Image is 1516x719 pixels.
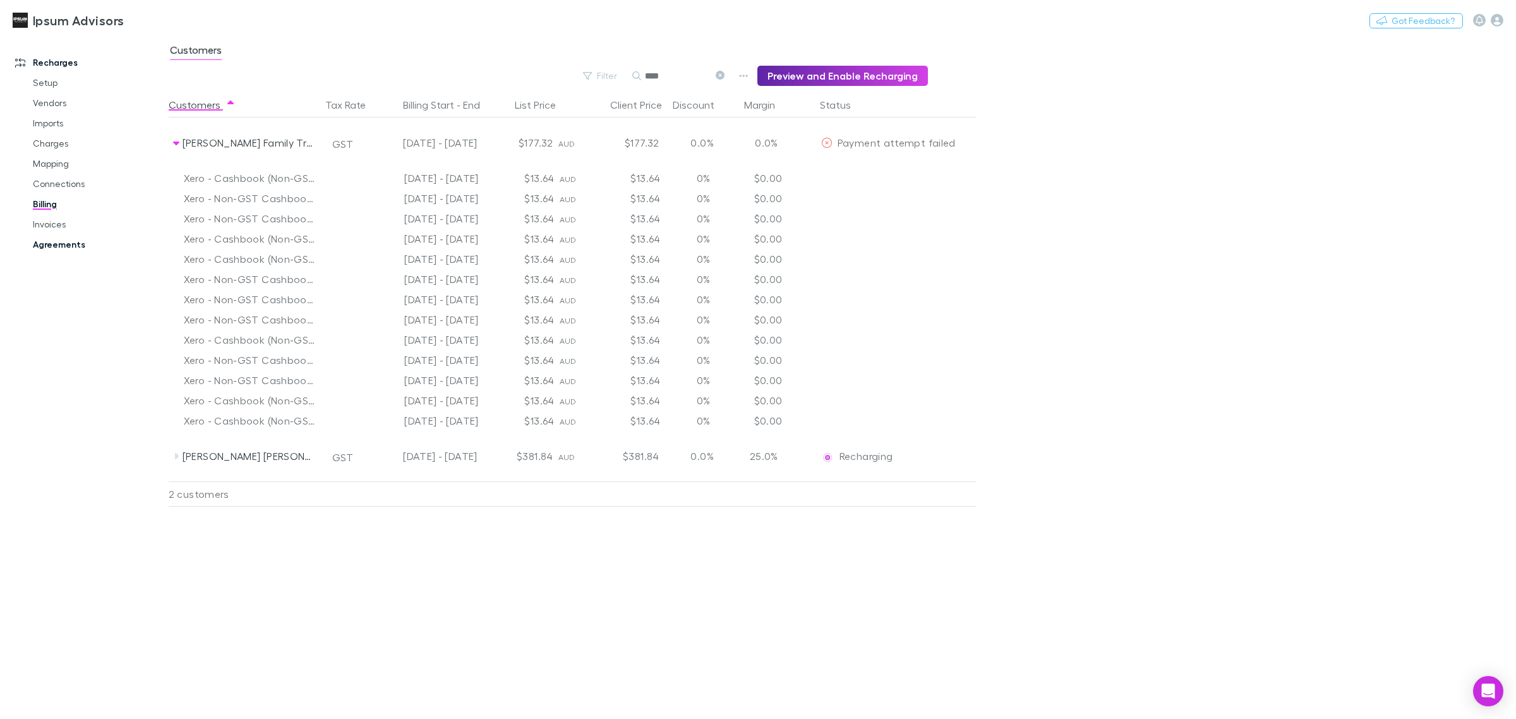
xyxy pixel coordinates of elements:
a: Vendors [20,93,178,113]
div: $13.64 [590,310,666,330]
div: [DATE] - [DATE] [374,431,478,481]
span: Payment attempt failed [838,136,956,148]
div: [PERSON_NAME] Family TrustGST[DATE] - [DATE]$177.32AUD$177.320.0%0.0%EditPayment attempt failed [169,118,982,168]
a: Imports [20,113,178,133]
div: 0% [666,269,742,289]
div: $0.00 [742,411,817,431]
div: $13.64 [590,229,666,249]
button: Margin [744,92,790,118]
a: Mapping [20,154,178,174]
span: AUD [560,356,577,366]
div: Xero - Non-GST Cashbook Price Plan [184,269,315,289]
div: [DATE] - [DATE] [370,208,484,229]
div: [PERSON_NAME] [PERSON_NAME]GST[DATE] - [DATE]$381.84AUD$381.840.0%25.0%EditRechargingRecharging [169,431,982,481]
div: 0% [666,390,742,411]
a: Agreements [20,234,178,255]
span: AUD [560,417,577,426]
button: Discount [673,92,730,118]
div: 0% [666,188,742,208]
span: AUD [560,336,577,346]
span: AUD [558,139,575,148]
div: [DATE] - [DATE] [370,168,484,188]
div: [PERSON_NAME] [PERSON_NAME] [183,431,316,481]
div: Xero - Cashbook (Non-GST) Price Plan [184,330,315,350]
div: 0% [666,310,742,330]
button: Customers [169,92,236,118]
span: AUD [560,275,577,285]
span: AUD [560,215,577,224]
div: [DATE] - [DATE] [370,411,484,431]
h3: Ipsum Advisors [33,13,124,28]
div: $0.00 [742,370,817,390]
button: GST [327,134,359,154]
div: $0.00 [742,188,817,208]
div: $0.00 [742,330,817,350]
div: 0% [666,411,742,431]
div: $177.32 [483,118,558,168]
div: 0% [666,208,742,229]
div: [DATE] - [DATE] [370,229,484,249]
div: 0% [666,249,742,269]
div: $177.32 [589,118,665,168]
div: Xero - Non-GST Cashbook Price Plan [184,289,315,310]
div: $13.64 [590,330,666,350]
div: $13.64 [590,390,666,411]
div: Xero - Cashbook (Non-GST) Price Plan [184,390,315,411]
div: [DATE] - [DATE] [370,269,484,289]
div: $0.00 [742,390,817,411]
span: AUD [560,397,577,406]
div: [DATE] - [DATE] [370,370,484,390]
span: AUD [558,452,575,462]
a: Charges [20,133,178,154]
div: $13.64 [484,390,560,411]
div: Xero - Cashbook (Non-GST) Price Plan [184,229,315,249]
div: 0% [666,330,742,350]
a: Ipsum Advisors [5,5,131,35]
a: Connections [20,174,178,194]
div: $13.64 [484,188,560,208]
div: Open Intercom Messenger [1473,676,1503,706]
div: $13.64 [590,249,666,269]
div: $13.64 [484,350,560,370]
p: 0.0% [745,135,778,150]
div: 0.0% [665,431,740,481]
div: $13.64 [484,330,560,350]
a: Setup [20,73,178,93]
div: Xero - Cashbook (Non-GST) Price Plan [184,249,315,269]
div: Xero - Non-GST Cashbook Price Plan [184,310,315,330]
div: $13.64 [590,411,666,431]
span: AUD [560,255,577,265]
div: Xero - Cashbook (Non-GST) Price Plan [184,168,315,188]
div: [PERSON_NAME] Family Trust [183,118,316,168]
span: AUD [560,377,577,386]
div: Xero - Non-GST Cashbook Price Plan [184,370,315,390]
span: AUD [560,316,577,325]
div: 0% [666,370,742,390]
div: $0.00 [742,310,817,330]
div: 0% [666,289,742,310]
div: 0% [666,168,742,188]
div: [DATE] - [DATE] [370,249,484,269]
div: $13.64 [590,188,666,208]
div: List Price [515,92,571,118]
div: [DATE] - [DATE] [370,390,484,411]
div: 0.0% [665,118,740,168]
div: $0.00 [742,208,817,229]
div: Xero - Non-GST Cashbook Price Plan [184,188,315,208]
button: Client Price [610,92,677,118]
button: Tax Rate [325,92,381,118]
p: 25.0% [745,449,778,464]
span: AUD [560,235,577,245]
div: $13.64 [484,249,560,269]
div: [DATE] - [DATE] [370,350,484,370]
button: Billing Start - End [403,92,495,118]
span: AUD [560,174,577,184]
div: $381.84 [483,431,558,481]
a: Billing [20,194,178,214]
div: $0.00 [742,350,817,370]
div: $13.64 [590,168,666,188]
div: $0.00 [742,249,817,269]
